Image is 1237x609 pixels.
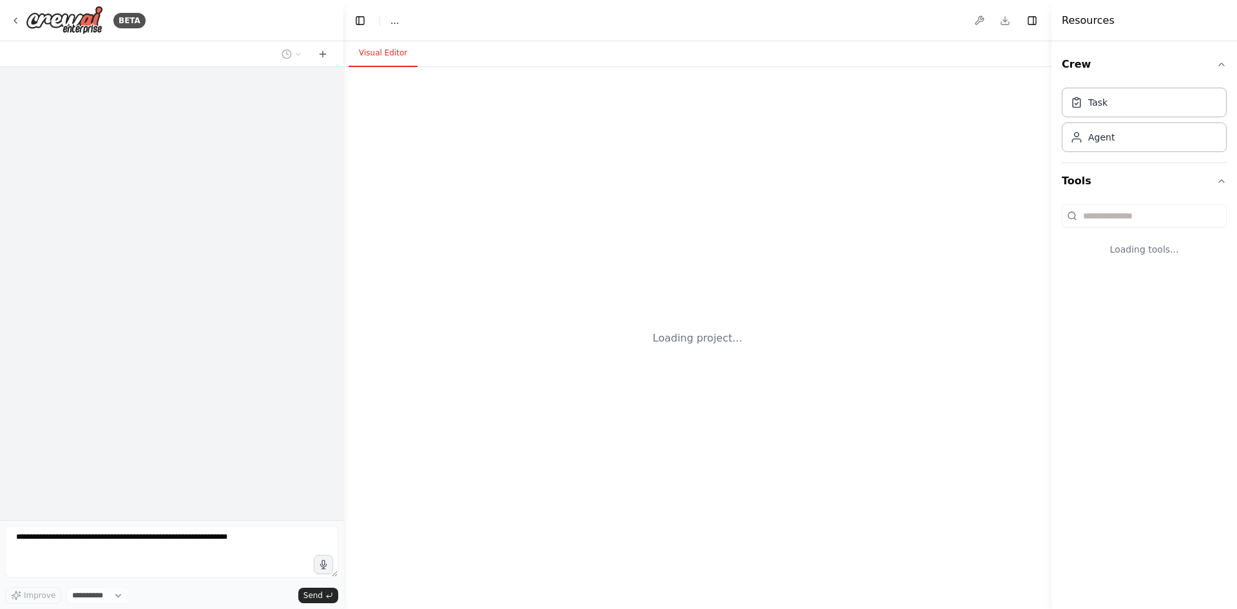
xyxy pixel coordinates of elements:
button: Visual Editor [349,40,417,67]
div: Loading tools... [1062,233,1227,266]
span: ... [390,14,399,27]
div: Crew [1062,82,1227,162]
h4: Resources [1062,13,1115,28]
nav: breadcrumb [390,14,399,27]
div: Tools [1062,199,1227,276]
button: Crew [1062,46,1227,82]
button: Hide left sidebar [351,12,369,30]
button: Switch to previous chat [276,46,307,62]
button: Hide right sidebar [1023,12,1041,30]
div: Task [1088,96,1108,109]
button: Start a new chat [312,46,333,62]
button: Click to speak your automation idea [314,555,333,574]
button: Improve [5,587,61,604]
div: BETA [113,13,146,28]
span: Send [303,590,323,601]
div: Agent [1088,131,1115,144]
div: Loading project... [653,331,742,346]
span: Improve [24,590,55,601]
button: Tools [1062,163,1227,199]
button: Send [298,588,338,603]
img: Logo [26,6,103,35]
